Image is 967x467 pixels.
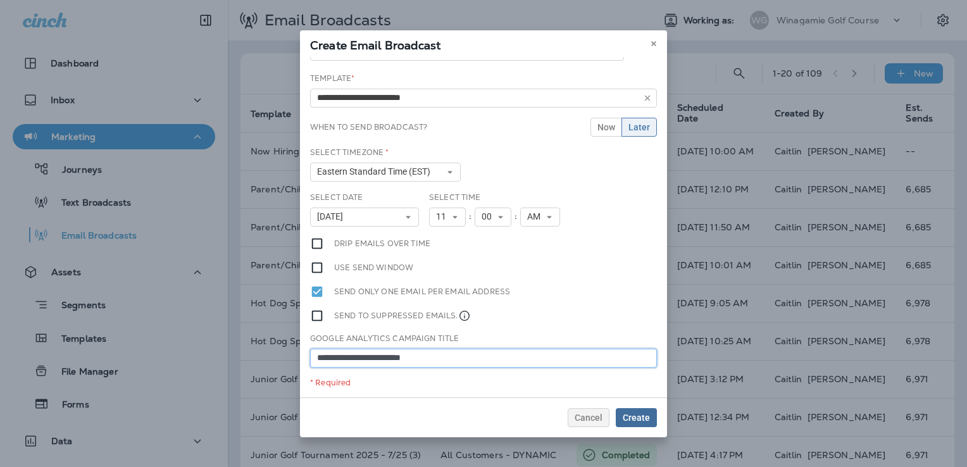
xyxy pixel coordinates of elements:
button: Cancel [568,408,609,427]
span: Cancel [575,413,602,422]
span: Eastern Standard Time (EST) [317,166,435,177]
label: When to send broadcast? [310,122,427,132]
div: * Required [310,378,657,388]
button: Create [616,408,657,427]
span: AM [527,211,546,222]
div: : [511,208,520,227]
label: Template [310,73,354,84]
button: Eastern Standard Time (EST) [310,163,461,182]
button: Later [621,118,657,137]
button: 11 [429,208,466,227]
div: : [466,208,475,227]
label: Select Timezone [310,147,389,158]
label: Google Analytics Campaign Title [310,333,459,344]
span: Later [628,123,650,132]
span: Create [623,413,650,422]
span: [DATE] [317,211,348,222]
label: Send to suppressed emails. [334,309,471,323]
button: 00 [475,208,511,227]
label: Drip emails over time [334,237,430,251]
span: Now [597,123,615,132]
label: Use send window [334,261,413,275]
label: Select Date [310,192,363,202]
button: Now [590,118,622,137]
div: Create Email Broadcast [300,30,667,57]
label: Select Time [429,192,481,202]
button: AM [520,208,560,227]
button: [DATE] [310,208,419,227]
span: 11 [436,211,451,222]
span: 00 [482,211,497,222]
label: Send only one email per email address [334,285,510,299]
